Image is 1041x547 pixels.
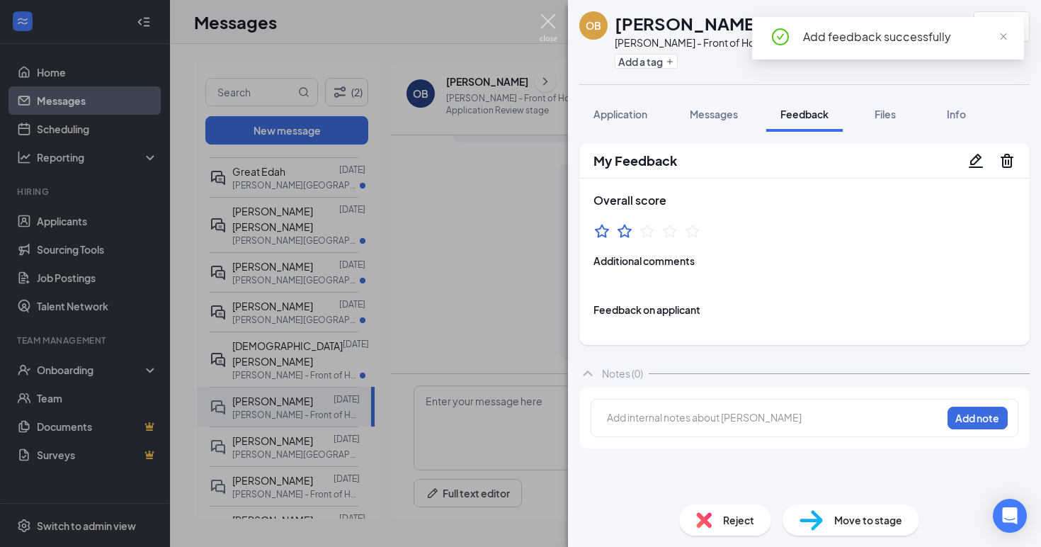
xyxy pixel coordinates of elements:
svg: Plus [666,57,674,66]
div: Add feedback successfully [803,28,1007,45]
span: Move to stage [834,512,902,528]
span: Info [947,108,966,120]
svg: StarBorder [593,222,610,239]
svg: StarBorder [661,222,678,239]
span: Messages [690,108,738,120]
svg: StarBorder [616,222,633,239]
span: check-circle [772,28,789,45]
h1: [PERSON_NAME] [615,11,761,35]
span: Reject [723,512,754,528]
div: Open Intercom Messenger [993,499,1027,533]
span: Feedback [780,108,829,120]
svg: Trash [999,152,1016,169]
span: close [999,32,1008,42]
span: Additional comments [593,253,1016,269]
span: Application [593,108,647,120]
h3: Overall score [593,193,1016,208]
button: PlusAdd a tag [615,54,678,69]
button: Add note [948,407,1008,429]
h2: My Feedback [593,152,677,169]
svg: Pencil [967,152,984,169]
svg: Ellipses [944,11,961,28]
svg: StarBorder [639,222,656,239]
span: Files [875,108,896,120]
svg: StarBorder [684,222,701,239]
div: Notes (0) [602,366,643,380]
svg: ChevronUp [579,365,596,382]
div: [PERSON_NAME] - Front of House Team Member at [PERSON_NAME] [615,35,931,50]
div: OB [586,18,601,33]
div: Feedback on applicant [593,303,700,317]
